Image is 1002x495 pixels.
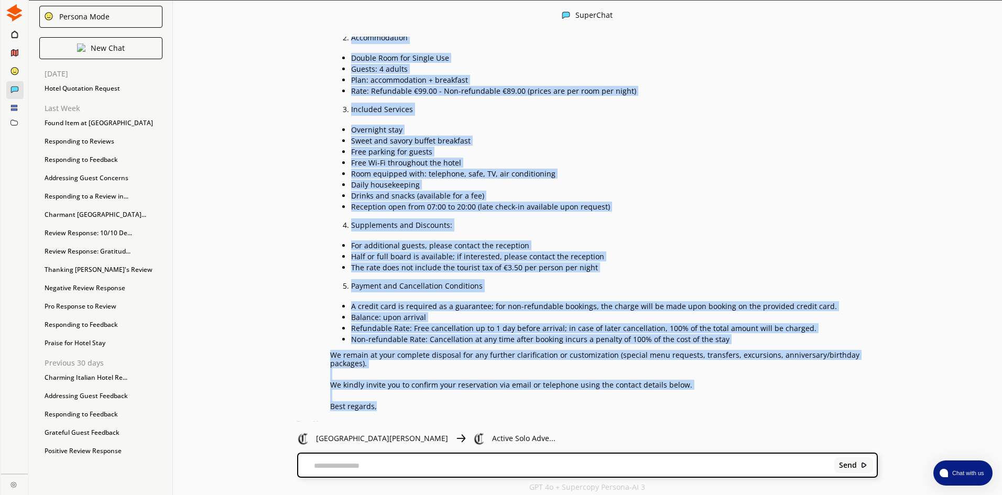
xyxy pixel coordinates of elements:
[351,103,878,116] li: Included Services
[39,425,162,441] div: Grateful Guest Feedback
[454,432,467,445] img: Close
[351,302,878,311] p: A credit card is required as a guarantee; for non-refundable bookings, the charge will be made up...
[39,406,162,422] div: Responding to Feedback
[39,262,162,278] div: Thanking [PERSON_NAME]'s Review
[351,126,878,134] p: Overnight stay
[351,241,878,250] p: For additional guests, please contact the reception
[39,134,162,149] div: Responding to Reviews
[351,137,878,145] p: Sweet and savory buffet breakfast
[351,181,878,189] p: Daily housekeeping
[948,469,986,477] span: Chat with us
[39,280,162,296] div: Negative Review Response
[39,388,162,404] div: Addressing Guest Feedback
[316,434,448,443] p: [GEOGRAPHIC_DATA][PERSON_NAME]
[56,13,110,21] div: Persona Mode
[39,152,162,168] div: Responding to Feedback
[39,317,162,333] div: Responding to Feedback
[473,432,486,445] img: Close
[351,252,878,261] p: Half or full board is available; if interested, please contact the reception
[351,313,878,322] p: Balance: upon arrival
[330,402,878,411] p: Best regards,
[10,481,17,488] img: Close
[351,203,878,211] p: Reception open from 07:00 to 20:00 (late check-in available upon request)
[77,43,85,52] img: Close
[45,104,162,113] p: Last Week
[39,115,162,131] div: Found Item at [GEOGRAPHIC_DATA]
[39,170,162,186] div: Addressing Guest Concerns
[297,432,310,445] img: Close
[351,279,878,292] li: Payment and Cancellation Conditions
[39,207,162,223] div: Charmant [GEOGRAPHIC_DATA]...
[39,225,162,241] div: Review Response: 10/10 De...
[839,461,857,469] b: Send
[39,443,162,459] div: Positive Review Response
[91,44,125,52] p: New Chat
[351,148,878,156] p: Free parking for guests
[312,421,320,429] img: Favorite
[330,381,878,389] p: We kindly invite you to confirm your reservation via email or telephone using the contact details...
[39,244,162,259] div: Review Response: Gratitud...
[296,421,304,429] img: Copy
[328,421,335,429] img: Save
[44,12,53,21] img: Close
[45,70,162,78] p: [DATE]
[6,4,23,21] img: Close
[351,76,878,84] p: Plan: accommodation + breakfast
[351,31,878,44] li: Accommodation
[351,192,878,200] p: Drinks and snacks (available for a fee)
[351,87,878,95] p: Rate: Refundable €99.00 - Non-refundable €89.00 (prices are per room per night)
[575,11,613,21] div: SuperChat
[351,218,878,232] li: Supplements and Discounts:
[351,335,878,344] p: Non-refundable Rate: Cancellation at any time after booking incurs a penalty of 100% of the cost ...
[562,11,570,19] img: Close
[529,483,645,491] p: GPT 4o + Supercopy Persona-AI 3
[39,299,162,314] div: Pro Response to Review
[351,65,878,73] p: Guests: 4 adults
[492,434,556,443] p: Active Solo Adve...
[39,335,162,351] div: Praise for Hotel Stay
[45,359,162,367] p: Previous 30 days
[351,159,878,167] p: Free Wi-Fi throughout the hotel
[351,54,878,62] p: Double Room for Single Use
[1,474,28,492] a: Close
[933,460,993,486] button: atlas-launcher
[39,189,162,204] div: Responding to a Review in...
[351,263,878,272] p: The rate does not include the tourist tax of €3.50 per person per night
[330,351,878,368] p: We remain at your complete disposal for any further clarification or customization (special menu ...
[351,170,878,178] p: Room equipped with: telephone, safe, TV, air conditioning
[39,81,162,96] div: Hotel Quotation Request
[351,324,878,333] p: Refundable Rate: Free cancellation up to 1 day before arrival; in case of later cancellation, 100...
[861,461,868,469] img: Close
[39,370,162,386] div: Charming Italian Hotel Re...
